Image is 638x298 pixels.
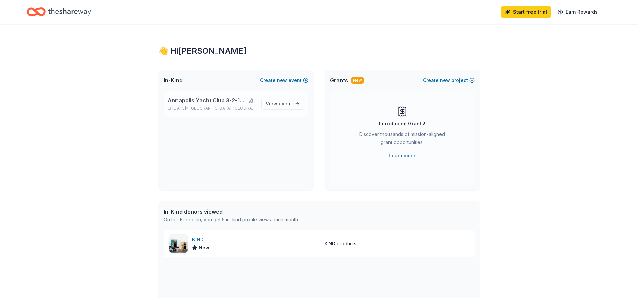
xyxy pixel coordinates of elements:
[423,76,475,84] button: Createnewproject
[169,235,188,253] img: Image for KIND
[440,76,450,84] span: new
[279,101,292,106] span: event
[168,96,246,104] span: Annapolis Yacht Club 3-2-1 Invitational
[164,216,299,224] div: On the Free plan, you get 5 in-kind profile views each month.
[199,244,209,252] span: New
[190,106,256,111] span: [GEOGRAPHIC_DATA], [GEOGRAPHIC_DATA]
[389,152,415,160] a: Learn more
[27,4,91,20] a: Home
[164,76,183,84] span: In-Kind
[164,208,299,216] div: In-Kind donors viewed
[260,76,308,84] button: Createnewevent
[168,106,256,111] p: [DATE] •
[330,76,348,84] span: Grants
[357,130,448,149] div: Discover thousands of mission-aligned grant opportunities.
[192,236,209,244] div: KIND
[379,120,425,128] div: Introducing Grants!
[554,6,602,18] a: Earn Rewards
[266,100,292,108] span: View
[261,98,304,110] a: View event
[501,6,551,18] a: Start free trial
[325,240,356,248] div: KIND products
[351,77,364,84] div: New
[277,76,287,84] span: new
[158,46,480,56] div: 👋 Hi [PERSON_NAME]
